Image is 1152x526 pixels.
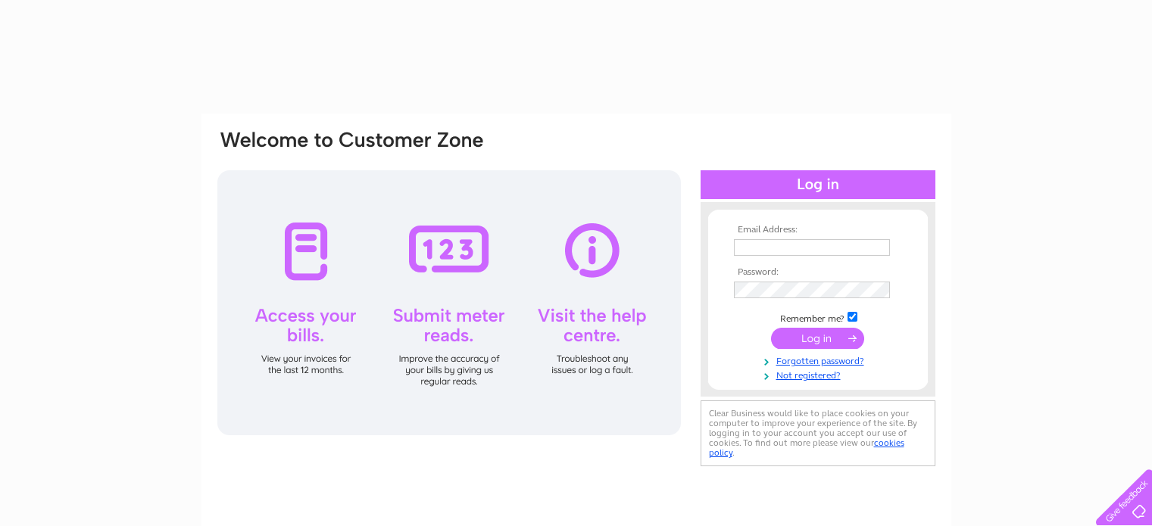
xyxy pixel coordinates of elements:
input: Submit [771,328,864,349]
th: Password: [730,267,906,278]
th: Email Address: [730,225,906,235]
a: Forgotten password? [734,353,906,367]
a: Not registered? [734,367,906,381]
a: cookies policy [709,437,904,458]
div: Clear Business would like to place cookies on your computer to improve your experience of the sit... [701,400,935,466]
td: Remember me? [730,310,906,325]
